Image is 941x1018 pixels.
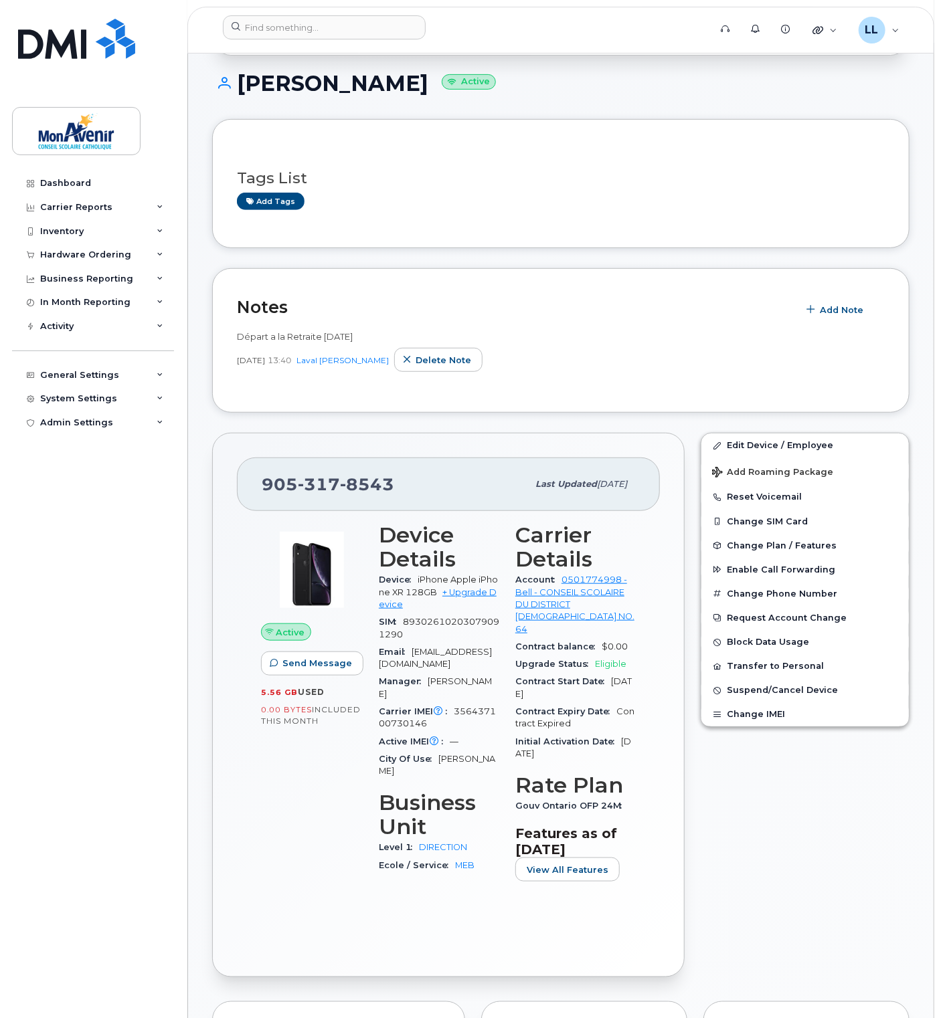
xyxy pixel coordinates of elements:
[798,298,875,322] button: Add Note
[394,348,483,372] button: Delete note
[379,754,438,764] span: City Of Use
[701,485,909,509] button: Reset Voicemail
[379,575,418,585] span: Device
[282,657,352,670] span: Send Message
[515,523,636,571] h3: Carrier Details
[212,72,910,95] h1: [PERSON_NAME]
[701,702,909,726] button: Change IMEI
[701,534,909,558] button: Change Plan / Features
[223,15,426,39] input: Find something...
[379,523,499,571] h3: Device Details
[237,297,792,317] h2: Notes
[262,474,394,494] span: 905
[455,860,475,870] a: MEB
[712,467,833,480] span: Add Roaming Package
[701,582,909,606] button: Change Phone Number
[515,801,628,811] span: Gouv Ontario OFP 24M
[276,626,305,639] span: Active
[849,17,909,43] div: Laval Lai Yoon Hin
[515,575,562,585] span: Account
[261,688,298,697] span: 5.56 GB
[515,706,616,716] span: Contract Expiry Date
[515,641,602,651] span: Contract balance
[597,479,627,489] span: [DATE]
[442,74,496,90] small: Active
[701,510,909,534] button: Change SIM Card
[340,474,394,494] span: 8543
[268,354,291,366] span: 13:40
[298,687,325,697] span: used
[261,651,363,676] button: Send Message
[379,617,499,639] span: 89302610203079091290
[379,860,455,870] span: Ecole / Service
[379,842,419,852] span: Level 1
[379,617,403,627] span: SIM
[820,304,863,316] span: Add Note
[379,647,492,669] span: [EMAIL_ADDRESS][DOMAIN_NAME]
[701,558,909,582] button: Enable Call Forwarding
[727,565,835,575] span: Enable Call Forwarding
[803,17,847,43] div: Quicklinks
[379,575,498,597] span: iPhone Apple iPhone XR 128GB
[515,676,611,686] span: Contract Start Date
[701,433,909,457] a: Edit Device / Employee
[515,825,636,857] h3: Features as of [DATE]
[701,606,909,630] button: Request Account Change
[701,654,909,678] button: Transfer to Personal
[261,705,312,714] span: 0.00 Bytes
[237,170,885,187] h3: Tags List
[701,630,909,654] button: Block Data Usage
[379,706,454,716] span: Carrier IMEI
[379,647,412,657] span: Email
[865,22,879,38] span: LL
[379,676,492,698] span: [PERSON_NAME]
[237,193,305,209] a: Add tags
[261,704,361,726] span: included this month
[515,659,595,669] span: Upgrade Status
[450,736,458,746] span: —
[727,686,838,696] span: Suspend/Cancel Device
[272,530,352,610] img: image20231002-3703462-1qb80zy.jpeg
[515,857,620,882] button: View All Features
[602,641,628,651] span: $0.00
[237,354,265,366] span: [DATE]
[379,791,499,839] h3: Business Unit
[595,659,626,669] span: Eligible
[515,736,631,758] span: [DATE]
[416,354,471,367] span: Delete note
[298,474,340,494] span: 317
[515,575,634,633] a: 0501774998 - Bell - CONSEIL SCOLAIRE DU DISTRICT [DEMOGRAPHIC_DATA] NO. 64
[379,676,428,686] span: Manager
[515,736,621,746] span: Initial Activation Date
[535,479,597,489] span: Last updated
[296,355,389,365] a: Laval [PERSON_NAME]
[515,676,632,698] span: [DATE]
[419,842,467,852] a: DIRECTION
[701,457,909,485] button: Add Roaming Package
[701,678,909,702] button: Suspend/Cancel Device
[527,863,608,876] span: View All Features
[727,540,837,550] span: Change Plan / Features
[515,773,636,797] h3: Rate Plan
[379,736,450,746] span: Active IMEI
[237,331,353,342] span: Départ a la Retraite [DATE]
